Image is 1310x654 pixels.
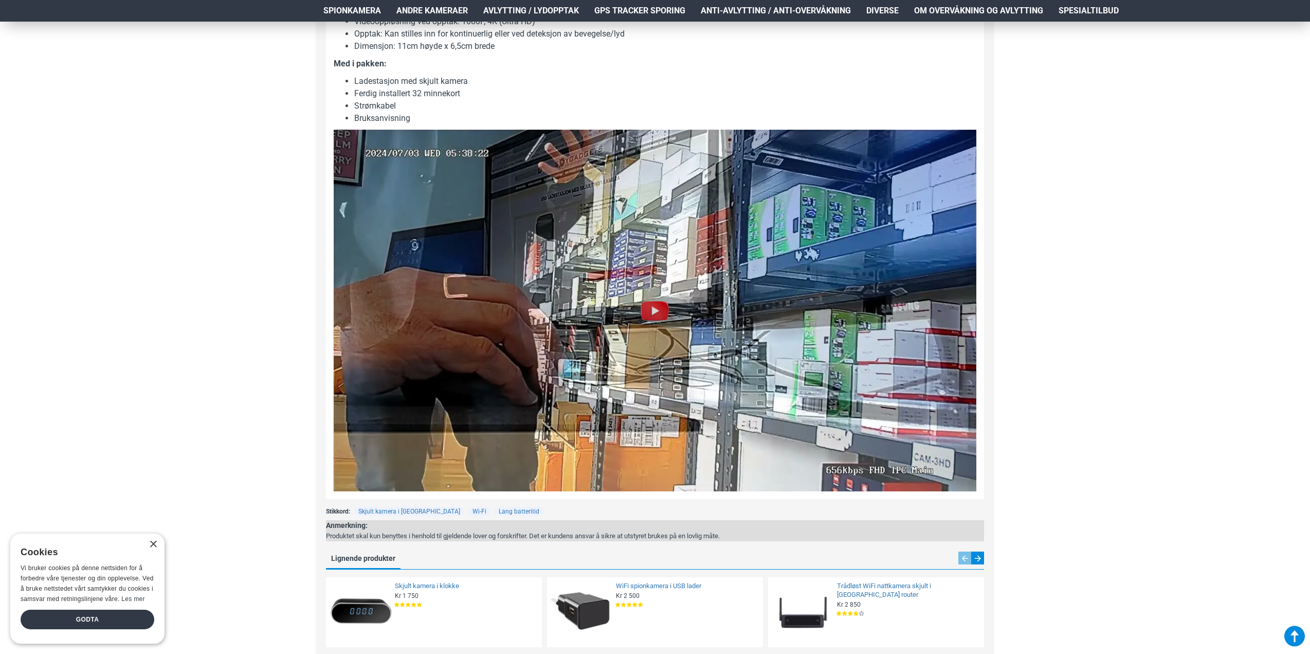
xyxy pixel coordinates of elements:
[334,130,976,491] img: thumbnail for youtube videoen til produktpresentasjon på skjult wiFi kamera i USB ladestasjon
[551,581,613,644] img: WiFi spionkamera i USB lader
[326,552,401,569] a: Lignende produkter
[21,610,154,629] div: Godta
[354,507,464,516] a: Skjult kamera i [GEOGRAPHIC_DATA]
[616,582,757,591] a: WiFi spionkamera i USB lader
[326,507,350,516] span: Stikkord:
[395,582,536,591] a: Skjult kamera i klokke
[772,581,834,644] img: Trådløst WiFi nattkamera skjult i falsk router
[354,28,976,40] li: Opptak: Kan stilles inn for kontinuerlig eller ved deteksjon av bevegelse/lyd
[354,87,976,100] li: Ferdig installert 32 minnekort
[958,552,971,564] div: Previous slide
[837,582,978,599] a: Trådløst WiFi nattkamera skjult i [GEOGRAPHIC_DATA] router
[1059,5,1119,17] span: Spesialtilbud
[21,541,148,563] div: Cookies
[326,520,720,531] div: Anmerkning:
[334,59,387,68] b: Med i pakken:
[483,5,579,17] span: Avlytting / Lydopptak
[701,5,851,17] span: Anti-avlytting / Anti-overvåkning
[468,507,490,516] a: Wi-Fi
[330,581,392,644] img: Skjult kamera i klokke
[354,100,976,112] li: Strømkabel
[639,294,671,327] img: Play Video
[354,75,976,87] li: Ladestasjon med skjult kamera
[21,564,154,602] span: Vi bruker cookies på denne nettsiden for å forbedre våre tjenester og din opplevelse. Ved å bruke...
[914,5,1043,17] span: Om overvåkning og avlytting
[971,552,984,564] div: Next slide
[354,112,976,125] li: Bruksanvisning
[866,5,899,17] span: Diverse
[594,5,685,17] span: GPS Tracker Sporing
[354,40,976,52] li: Dimensjon: 11cm høyde x 6,5cm brede
[395,592,419,600] span: Kr 1 750
[149,541,157,549] div: Close
[326,531,720,541] div: Produktet skal kun benyttes i henhold til gjeldende lover og forskrifter. Det er kundens ansvar å...
[495,507,543,516] a: Lang batteritid
[616,592,640,600] span: Kr 2 500
[396,5,468,17] span: Andre kameraer
[323,5,381,17] span: Spionkamera
[354,15,976,28] li: Videooppløsning ved opptak: 1080P, 4K (Ultra HD)
[837,600,861,609] span: Kr 2 850
[121,595,144,603] a: Les mer, opens a new window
